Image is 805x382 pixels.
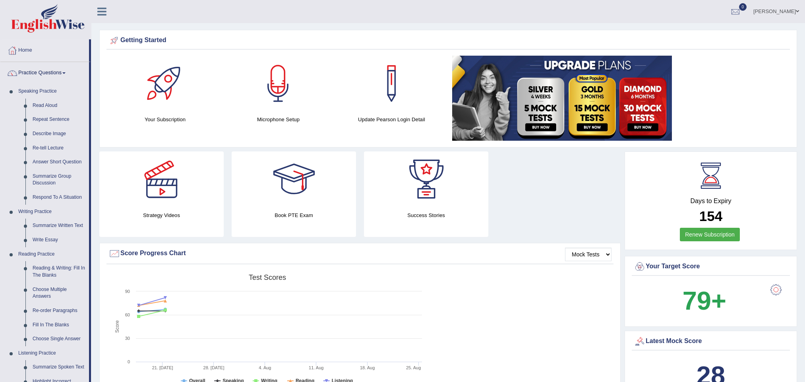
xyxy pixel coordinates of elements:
[128,359,130,364] text: 0
[634,261,788,273] div: Your Target Score
[108,248,611,260] div: Score Progress Chart
[29,283,89,304] a: Choose Multiple Answers
[259,365,271,370] tspan: 4. Aug
[29,304,89,318] a: Re-order Paragraphs
[99,211,224,219] h4: Strategy Videos
[226,115,331,124] h4: Microphone Setup
[339,115,444,124] h4: Update Pearson Login Detail
[452,56,672,141] img: small5.jpg
[406,365,421,370] tspan: 25. Aug
[683,286,726,315] b: 79+
[739,3,747,11] span: 0
[29,233,89,247] a: Write Essay
[0,39,89,59] a: Home
[29,141,89,155] a: Re-tell Lecture
[152,365,173,370] tspan: 21. [DATE]
[125,312,130,317] text: 60
[29,219,89,233] a: Summarize Written Text
[29,318,89,332] a: Fill In The Blanks
[699,208,722,224] b: 154
[114,320,120,333] tspan: Score
[15,205,89,219] a: Writing Practice
[125,289,130,294] text: 90
[29,99,89,113] a: Read Aloud
[112,115,218,124] h4: Your Subscription
[29,332,89,346] a: Choose Single Answer
[634,198,788,205] h4: Days to Expiry
[309,365,323,370] tspan: 11. Aug
[29,261,89,282] a: Reading & Writing: Fill In The Blanks
[125,336,130,341] text: 30
[29,190,89,205] a: Respond To A Situation
[15,84,89,99] a: Speaking Practice
[249,273,286,281] tspan: Test scores
[634,335,788,347] div: Latest Mock Score
[203,365,224,370] tspan: 28. [DATE]
[29,155,89,169] a: Answer Short Question
[15,346,89,361] a: Listening Practice
[29,127,89,141] a: Describe Image
[15,247,89,262] a: Reading Practice
[29,360,89,374] a: Summarize Spoken Text
[108,35,788,47] div: Getting Started
[0,62,89,82] a: Practice Questions
[364,211,488,219] h4: Success Stories
[360,365,375,370] tspan: 18. Aug
[680,228,740,241] a: Renew Subscription
[29,169,89,190] a: Summarize Group Discussion
[232,211,356,219] h4: Book PTE Exam
[29,112,89,127] a: Repeat Sentence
